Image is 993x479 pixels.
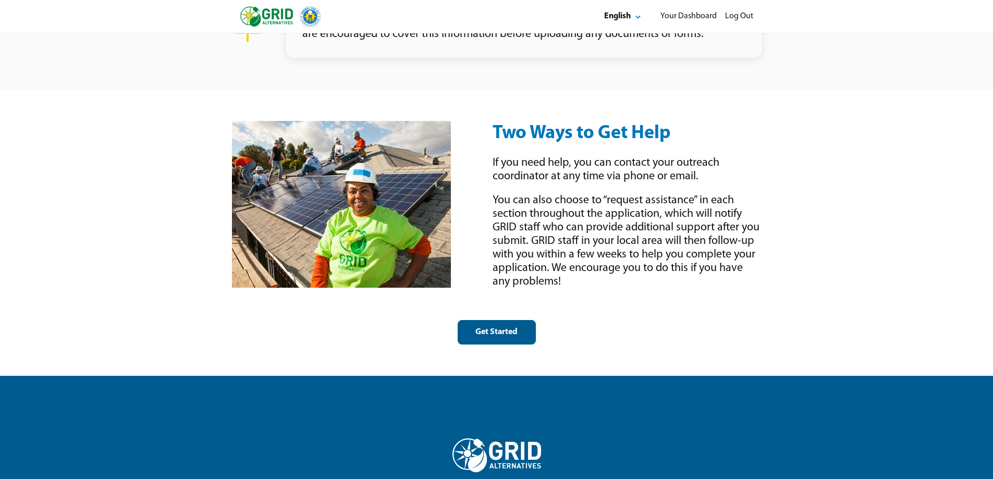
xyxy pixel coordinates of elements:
div: Log Out [725,11,753,22]
button: Get Started [458,320,536,345]
div: Your Dashboard [660,11,717,22]
div: Get Started [467,327,527,338]
img: Grid Alternatives - Energy For All [232,121,451,288]
img: logo [240,6,321,27]
button: Select [595,4,652,29]
div: You can also choose to “request assistance” in each section throughout the application, which wil... [493,194,761,289]
div: English [604,11,631,22]
div: Two Ways to Get Help [493,121,671,146]
img: Grid Alternatives [452,438,541,472]
div: If you need help, you can contact your outreach coordinator at any time via phone or email. [493,156,761,183]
